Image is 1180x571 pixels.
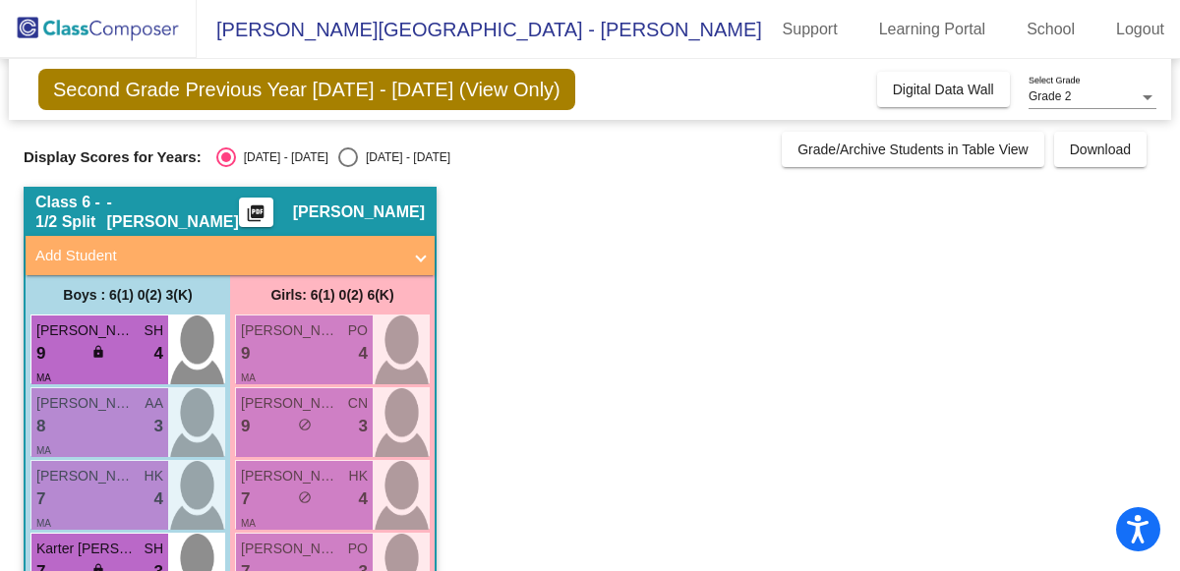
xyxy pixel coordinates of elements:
[230,275,435,314] div: Girls: 6(1) 0(2) 6(K)
[241,414,250,439] span: 9
[145,320,163,341] span: SH
[797,142,1029,157] span: Grade/Archive Students in Table View
[35,193,107,232] span: Class 6 - 1/2 Split
[35,245,401,267] mat-panel-title: Add Student
[241,320,339,341] span: [PERSON_NAME]
[36,539,135,559] span: Karter [PERSON_NAME]
[359,341,368,367] span: 4
[348,393,368,414] span: CN
[877,72,1010,107] button: Digital Data Wall
[36,393,135,414] span: [PERSON_NAME] [PERSON_NAME]
[241,393,339,414] span: [PERSON_NAME]
[36,414,45,439] span: 8
[26,275,230,314] div: Boys : 6(1) 0(2) 3(K)
[348,320,368,341] span: PO
[154,486,163,512] span: 4
[38,69,575,110] span: Second Grade Previous Year [DATE] - [DATE] (View Only)
[91,345,105,359] span: lock
[36,320,135,341] span: [PERSON_NAME]
[782,132,1044,167] button: Grade/Archive Students in Table View
[216,147,450,167] mat-radio-group: Select an option
[1054,132,1147,167] button: Download
[154,414,163,439] span: 3
[145,393,163,414] span: AA
[241,486,250,512] span: 7
[26,236,435,275] mat-expansion-panel-header: Add Student
[1070,142,1131,157] span: Download
[107,193,239,232] span: - [PERSON_NAME]
[145,466,163,486] span: HK
[1100,14,1180,45] a: Logout
[36,486,45,512] span: 7
[293,202,425,222] span: [PERSON_NAME]
[1011,14,1091,45] a: School
[145,539,163,559] span: SH
[349,466,368,486] span: HK
[359,414,368,439] span: 3
[241,372,256,383] span: MA
[36,341,45,367] span: 9
[36,445,51,456] span: MA
[1029,89,1071,103] span: Grade 2
[36,372,51,383] span: MA
[241,539,339,559] span: [PERSON_NAME]
[244,203,267,231] mat-icon: picture_as_pdf
[36,466,135,486] span: [PERSON_NAME]
[893,82,994,97] span: Digital Data Wall
[236,148,328,166] div: [DATE] - [DATE]
[348,539,368,559] span: PO
[197,14,762,45] span: [PERSON_NAME][GEOGRAPHIC_DATA] - [PERSON_NAME]
[298,418,312,431] span: do_not_disturb_alt
[241,466,339,486] span: [PERSON_NAME] Strand
[359,486,368,512] span: 4
[241,341,250,367] span: 9
[24,148,202,166] span: Display Scores for Years:
[239,198,273,227] button: Print Students Details
[767,14,854,45] a: Support
[154,341,163,367] span: 4
[358,148,450,166] div: [DATE] - [DATE]
[241,518,256,529] span: MA
[298,490,312,504] span: do_not_disturb_alt
[863,14,1002,45] a: Learning Portal
[36,518,51,529] span: MA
